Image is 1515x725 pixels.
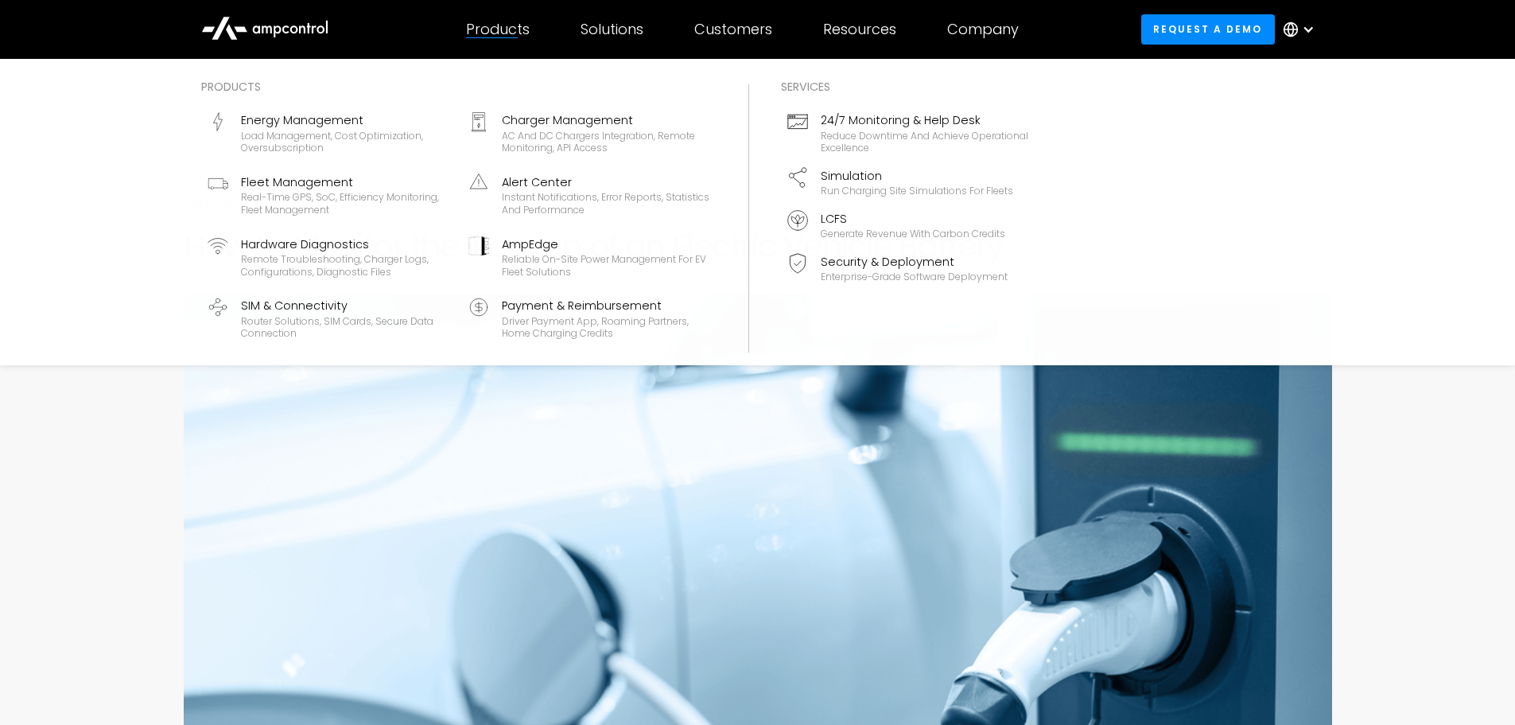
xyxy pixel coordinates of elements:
div: Router Solutions, SIM Cards, Secure Data Connection [241,315,449,340]
div: Products [466,21,530,38]
div: Solutions [581,21,643,38]
div: Resources [823,21,896,38]
div: Services [781,78,1035,95]
div: Simulation [821,167,1013,185]
div: Load management, cost optimization, oversubscription [241,130,449,154]
div: Security & Deployment [821,253,1008,271]
div: Energy Management [241,111,449,129]
div: Generate revenue with carbon credits [821,228,1005,240]
div: Company [947,21,1019,38]
a: AmpEdgeReliable On-site Power Management for EV Fleet Solutions [462,229,717,285]
div: Payment & Reimbursement [502,297,710,314]
div: AmpEdge [502,236,710,253]
a: Fleet ManagementReal-time GPS, SoC, efficiency monitoring, fleet management [201,167,456,223]
a: Charger ManagementAC and DC chargers integration, remote monitoring, API access [462,105,717,161]
div: Customers [694,21,772,38]
a: Payment & ReimbursementDriver Payment App, Roaming Partners, Home Charging Credits [462,290,717,346]
div: AC and DC chargers integration, remote monitoring, API access [502,130,710,154]
a: Energy ManagementLoad management, cost optimization, oversubscription [201,105,456,161]
a: SIM & ConnectivityRouter Solutions, SIM Cards, Secure Data Connection [201,290,456,346]
div: Reduce downtime and achieve operational excellence [821,130,1029,154]
a: Hardware DiagnosticsRemote troubleshooting, charger logs, configurations, diagnostic files [201,229,456,285]
div: Instant notifications, error reports, statistics and performance [502,191,710,216]
div: Reliable On-site Power Management for EV Fleet Solutions [502,253,710,278]
a: Security & DeploymentEnterprise-grade software deployment [781,247,1035,290]
a: Alert CenterInstant notifications, error reports, statistics and performance [462,167,717,223]
div: Enterprise-grade software deployment [821,271,1008,283]
div: Hardware Diagnostics [241,236,449,253]
div: Charger Management [502,111,710,129]
a: SimulationRun charging site simulations for fleets [781,161,1035,204]
a: 24/7 Monitoring & Help DeskReduce downtime and achieve operational excellence [781,105,1035,161]
div: Real-time GPS, SoC, efficiency monitoring, fleet management [241,191,449,216]
div: Remote troubleshooting, charger logs, configurations, diagnostic files [241,253,449,278]
a: LCFSGenerate revenue with carbon credits [781,204,1035,247]
div: Alert Center [502,173,710,191]
div: SIM & Connectivity [241,297,449,314]
div: Fleet Management [241,173,449,191]
div: 24/7 Monitoring & Help Desk [821,111,1029,129]
div: Products [201,78,717,95]
div: LCFS [821,210,1005,228]
div: Run charging site simulations for fleets [821,185,1013,197]
div: Driver Payment App, Roaming Partners, Home Charging Credits [502,315,710,340]
a: Request a demo [1141,14,1275,44]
